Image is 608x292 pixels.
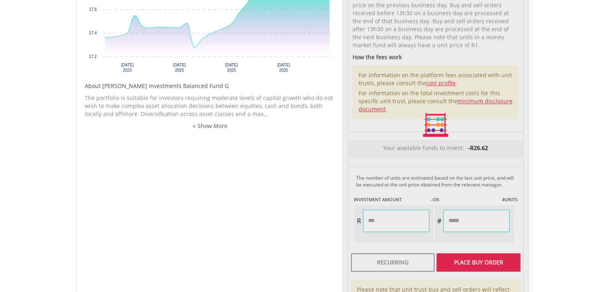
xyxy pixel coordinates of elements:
text: [DATE] 2025 [173,63,186,72]
text: [DATE] 2025 [121,63,134,72]
h5: About [PERSON_NAME] Investments Balanced Fund G [85,82,336,90]
text: 17.4 [89,31,97,35]
a: + Show More [85,122,336,130]
text: 17.6 [89,7,97,12]
text: [DATE] 2025 [277,63,290,72]
text: [DATE] 2025 [225,63,238,72]
p: The portfolio is suitable for investors requiring moderate levels of capital growth who do not wi... [85,94,336,118]
text: 17.2 [89,54,97,59]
